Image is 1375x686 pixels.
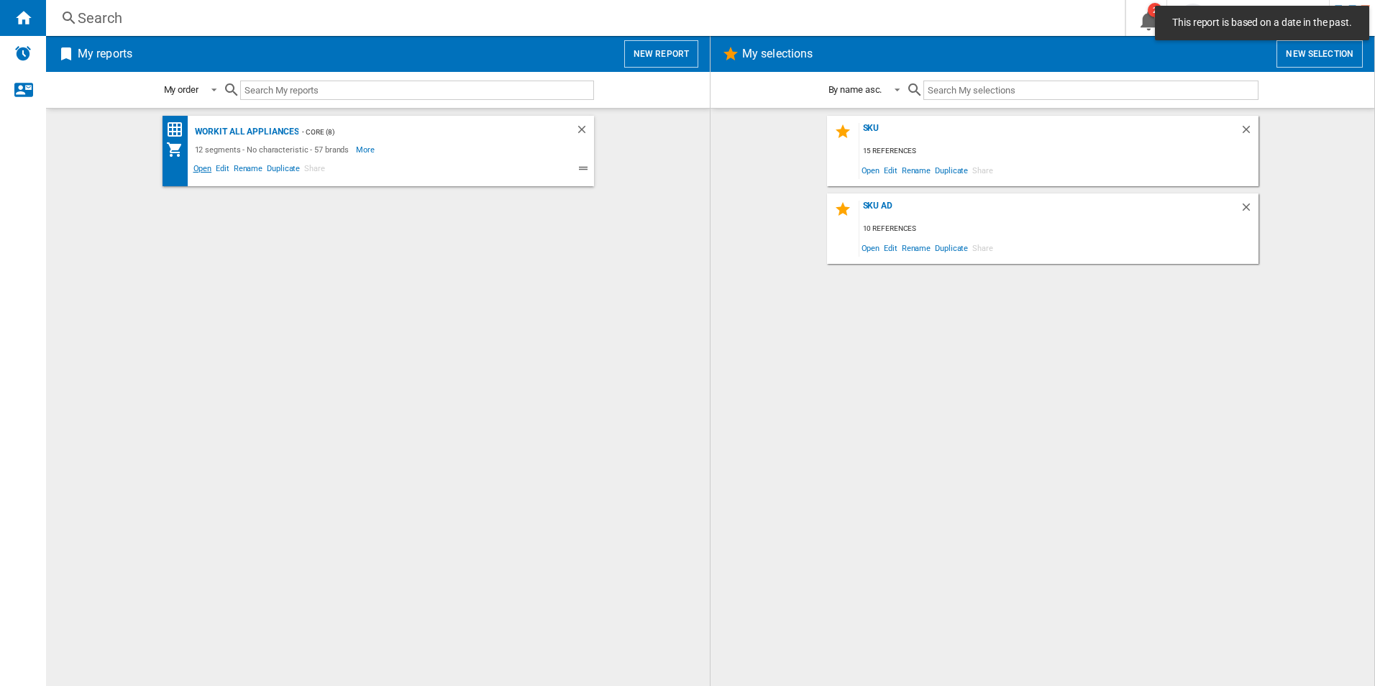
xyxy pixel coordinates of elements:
div: Delete [1240,123,1258,142]
div: 10 references [859,220,1258,238]
span: Share [970,238,995,257]
div: My order [164,84,198,95]
span: Rename [900,160,933,180]
h2: My selections [739,40,816,68]
div: My Assortment [166,141,191,158]
span: Duplicate [933,160,970,180]
button: New report [624,40,698,68]
span: Open [859,238,882,257]
div: Delete [575,123,594,141]
span: Share [302,162,327,179]
span: Edit [214,162,232,179]
input: Search My selections [923,81,1258,100]
h2: My reports [75,40,135,68]
div: By name asc. [828,84,882,95]
div: Delete [1240,201,1258,220]
img: alerts-logo.svg [14,45,32,62]
div: Price Matrix [166,121,191,139]
div: Search [78,8,1087,28]
div: SKU AD [859,201,1240,220]
span: This report is based on a date in the past. [1168,16,1356,30]
div: 12 segments - No characteristic - 57 brands [191,141,357,158]
span: Open [191,162,214,179]
div: 15 references [859,142,1258,160]
div: WorkIT all appliances [191,123,299,141]
span: Rename [900,238,933,257]
input: Search My reports [240,81,594,100]
span: Share [970,160,995,180]
span: More [356,141,377,158]
span: Open [859,160,882,180]
span: Edit [882,160,900,180]
button: New selection [1276,40,1363,68]
span: Duplicate [265,162,302,179]
span: Rename [232,162,265,179]
div: sku [859,123,1240,142]
div: 2 [1148,3,1162,17]
span: Edit [882,238,900,257]
span: Duplicate [933,238,970,257]
div: - Core (8) [298,123,546,141]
